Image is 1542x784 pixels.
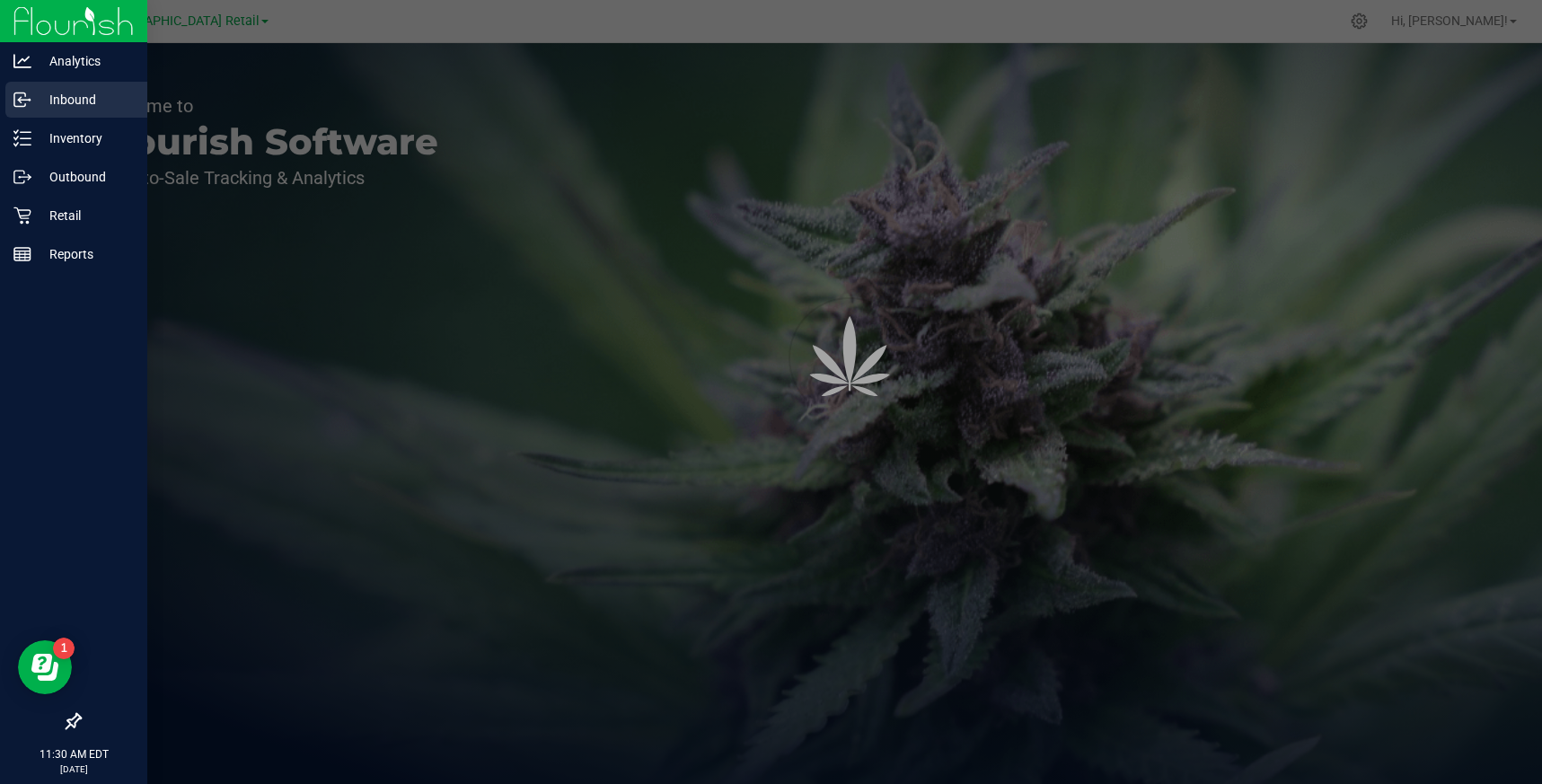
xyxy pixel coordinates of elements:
inline-svg: Reports [13,245,31,263]
p: Outbound [31,166,139,188]
p: 11:30 AM EDT [8,746,139,762]
p: [DATE] [8,762,139,776]
p: Reports [31,243,139,265]
inline-svg: Retail [13,207,31,225]
inline-svg: Inbound [13,91,31,109]
p: Inventory [31,128,139,149]
iframe: Resource center [18,640,72,694]
p: Retail [31,205,139,226]
iframe: Resource center unread badge [53,638,75,659]
inline-svg: Analytics [13,52,31,70]
inline-svg: Inventory [13,129,31,147]
p: Analytics [31,50,139,72]
inline-svg: Outbound [13,168,31,186]
p: Inbound [31,89,139,110]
